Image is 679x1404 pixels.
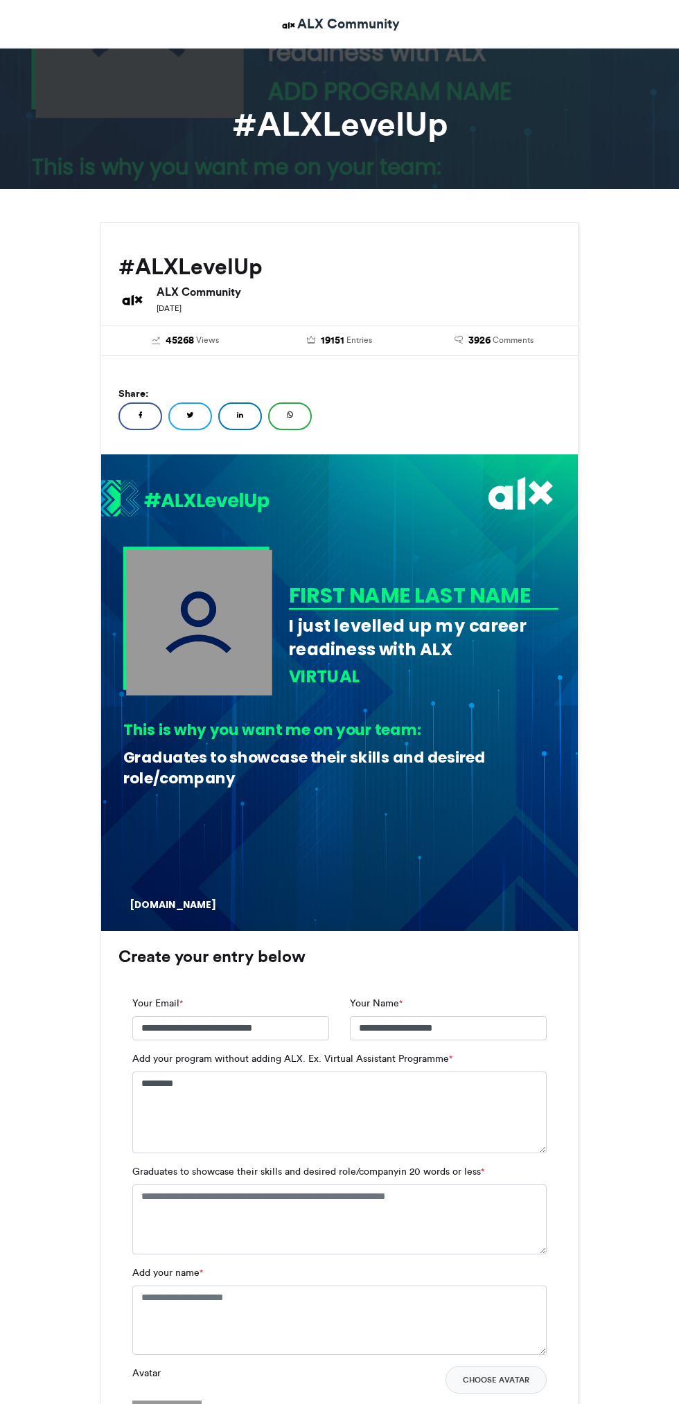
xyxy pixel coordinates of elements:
[196,334,219,346] span: Views
[132,1265,203,1280] label: Add your name
[132,1051,452,1066] label: Add your program without adding ALX. Ex. Virtual Assistant Programme
[132,1366,161,1380] label: Avatar
[123,719,549,740] div: This is why you want me on your team:
[289,665,558,688] div: Virtual
[157,303,182,313] small: [DATE]
[468,333,491,348] span: 3926
[100,107,579,141] h1: #ALXLevelUp
[346,334,372,346] span: Entries
[493,334,533,346] span: Comments
[130,898,228,912] div: [DOMAIN_NAME]
[273,333,407,348] a: 19151 Entries
[350,996,403,1011] label: Your Name
[280,17,297,34] img: ALX Community
[321,333,344,348] span: 19151
[123,747,549,788] div: Graduates to showcase their skills and desired role/company
[118,286,146,314] img: ALX Community
[118,948,561,965] h3: Create your entry below
[132,1164,484,1179] label: Graduates to showcase their skills and desired role/companyin 20 words or less
[132,996,183,1011] label: Your Email
[157,286,561,297] h6: ALX Community
[101,479,270,519] img: 1721821317.056-e66095c2f9b7be57613cf5c749b4708f54720bc2.png
[118,384,561,402] h5: Share:
[427,333,561,348] a: 3926 Comments
[446,1366,547,1394] button: Choose Avatar
[166,333,194,348] span: 45268
[126,549,272,695] img: user_filled.png
[289,580,554,610] div: FIRST NAME LAST NAME
[280,14,400,34] a: ALX Community
[118,254,561,279] h2: #ALXLevelUp
[118,333,252,348] a: 45268 Views
[289,614,558,661] div: I just levelled up my career readiness with ALX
